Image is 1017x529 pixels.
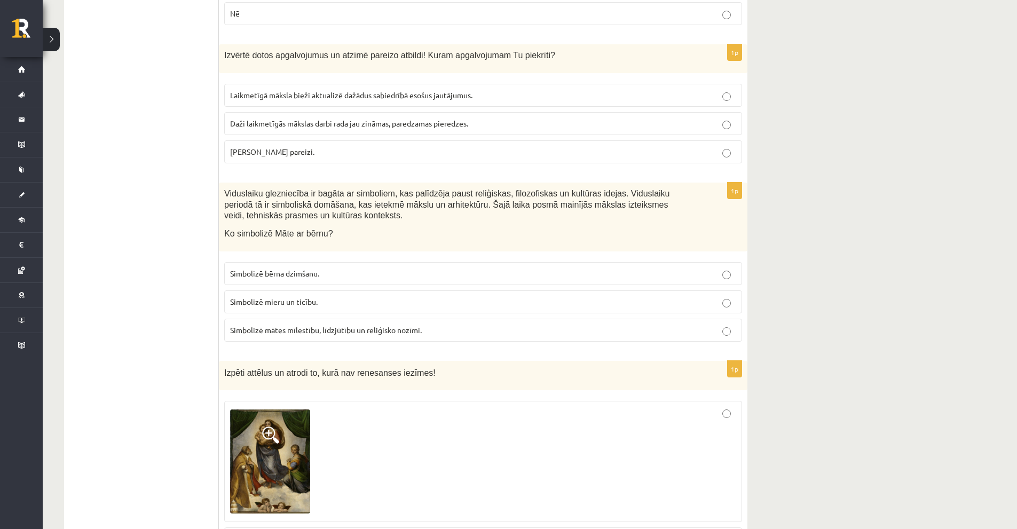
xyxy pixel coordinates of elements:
input: Laikmetīgā māksla bieži aktualizē dažādus sabiedrībā esošus jautājumus. [722,92,731,101]
span: Laikmetīgā māksla bieži aktualizē dažādus sabiedrībā esošus jautājumus. [230,90,472,100]
span: Izpēti attēlus un atrodi to, kurā nav renesanses iezīmes! [224,368,436,377]
p: 1p [727,360,742,377]
span: Simbolizē mieru un ticību. [230,297,318,306]
input: [PERSON_NAME] pareizi. [722,149,731,157]
span: Izvērtē dotos apgalvojumus un atzīmē pareizo atbildi! Kuram apgalvojumam Tu piekrīti? [224,51,555,60]
input: Daži laikmetīgās mākslas darbi rada jau zināmas, paredzamas pieredzes. [722,121,731,129]
span: [PERSON_NAME] pareizi. [230,147,314,156]
input: Simbolizē bērna dzimšanu. [722,271,731,279]
span: Simbolizē bērna dzimšanu. [230,269,319,278]
input: Nē [722,11,731,19]
input: Simbolizē mātes mīlestību, līdzjūtību un reliģisko nozīmi. [722,327,731,336]
p: 1p [727,182,742,199]
input: Simbolizē mieru un ticību. [722,299,731,307]
span: Viduslaiku glezniecība ir bagāta ar simboliem, kas palīdzēja paust reliģiskas, filozofiskas un ku... [224,189,670,220]
p: 1p [727,44,742,61]
span: Simbolizē mātes mīlestību, līdzjūtību un reliģisko nozīmi. [230,325,422,335]
span: Ko simbolizē Māte ar bērnu? [224,229,333,238]
span: Daži laikmetīgās mākslas darbi rada jau zināmas, paredzamas pieredzes. [230,119,468,128]
img: 1.png [230,409,310,514]
span: Nē [230,9,240,18]
a: Rīgas 1. Tālmācības vidusskola [12,19,43,45]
